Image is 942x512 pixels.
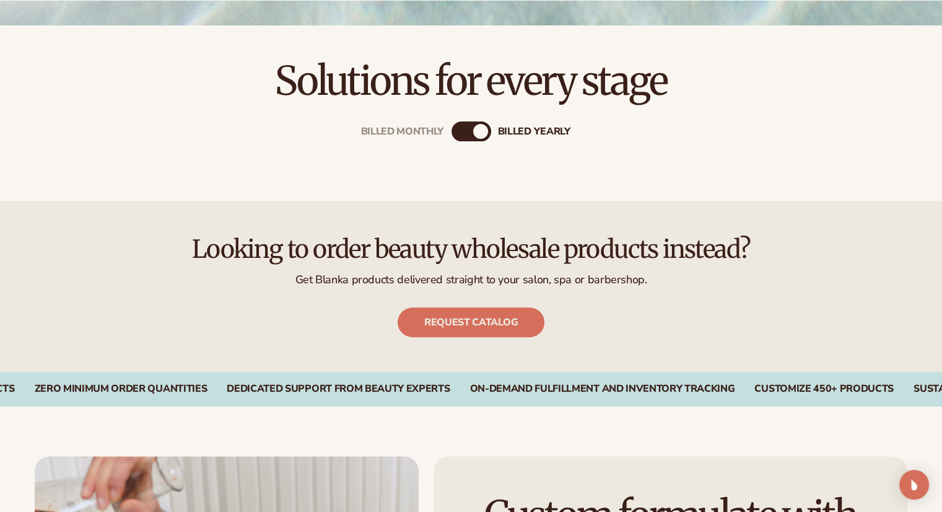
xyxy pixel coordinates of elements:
[899,470,929,500] div: Open Intercom Messenger
[361,126,444,138] div: Billed Monthly
[35,236,907,263] h2: Looking to order beauty wholesale products instead?
[754,383,894,395] div: CUSTOMIZE 450+ PRODUCTS
[35,60,907,102] h2: Solutions for every stage
[469,383,735,395] div: On-Demand Fulfillment and Inventory Tracking
[227,383,450,395] div: Dedicated Support From Beauty Experts
[35,273,907,287] p: Get Blanka products delivered straight to your salon, spa or barbershop.
[498,126,570,138] div: billed Yearly
[35,383,207,395] div: Zero Minimum Order QuantitieS
[398,307,544,337] a: Request catalog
